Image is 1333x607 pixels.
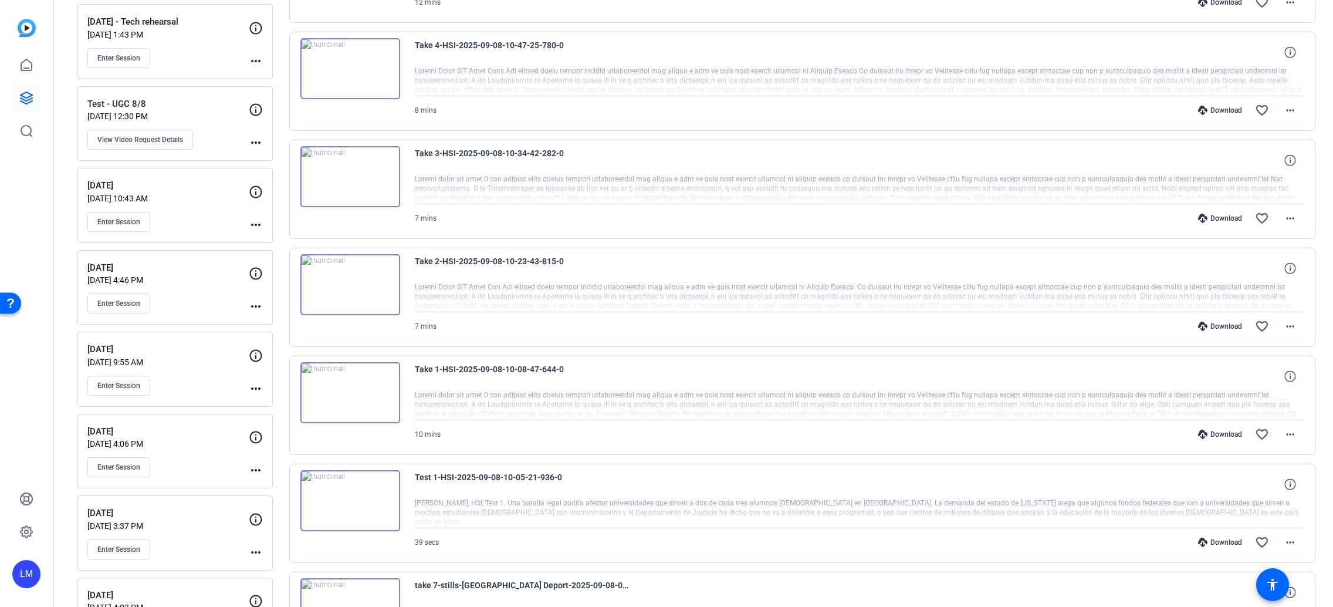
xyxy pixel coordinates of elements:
[87,539,150,559] button: Enter Session
[1192,538,1248,547] div: Download
[87,194,249,203] p: [DATE] 10:43 AM
[87,130,193,150] button: View Video Request Details
[18,19,36,37] img: blue-gradient.svg
[87,179,249,193] p: [DATE]
[1255,427,1269,441] mat-icon: favorite_border
[97,545,140,554] span: Enter Session
[1192,430,1248,439] div: Download
[300,38,400,99] img: thumb-nail
[97,135,183,144] span: View Video Request Details
[1283,319,1297,333] mat-icon: more_horiz
[249,545,263,559] mat-icon: more_horiz
[87,48,150,68] button: Enter Session
[1283,427,1297,441] mat-icon: more_horiz
[1255,103,1269,117] mat-icon: favorite_border
[87,275,249,285] p: [DATE] 4:46 PM
[300,470,400,531] img: thumb-nail
[12,560,40,588] div: LM
[1283,535,1297,549] mat-icon: more_horiz
[300,146,400,207] img: thumb-nail
[415,106,437,114] span: 8 mins
[87,212,150,232] button: Enter Session
[249,54,263,68] mat-icon: more_horiz
[249,299,263,313] mat-icon: more_horiz
[87,294,150,313] button: Enter Session
[249,382,263,396] mat-icon: more_horiz
[415,254,632,282] span: Take 2-HSI-2025-09-08-10-23-43-815-0
[87,507,249,520] p: [DATE]
[87,425,249,439] p: [DATE]
[415,146,632,174] span: Take 3-HSI-2025-09-08-10-34-42-282-0
[1255,319,1269,333] mat-icon: favorite_border
[87,30,249,39] p: [DATE] 1:43 PM
[415,430,441,439] span: 10 mins
[300,362,400,423] img: thumb-nail
[97,217,140,227] span: Enter Session
[87,261,249,275] p: [DATE]
[1255,535,1269,549] mat-icon: favorite_border
[415,214,437,222] span: 7 mins
[249,218,263,232] mat-icon: more_horiz
[97,299,140,308] span: Enter Session
[249,463,263,477] mat-icon: more_horiz
[87,15,249,29] p: [DATE] - Tech rehearsal
[300,254,400,315] img: thumb-nail
[87,112,249,121] p: [DATE] 12:30 PM
[97,463,140,472] span: Enter Session
[415,538,439,547] span: 39 secs
[87,457,150,477] button: Enter Session
[87,589,249,602] p: [DATE]
[415,362,632,390] span: Take 1-HSI-2025-09-08-10-08-47-644-0
[415,38,632,66] span: Take 4-HSI-2025-09-08-10-47-25-780-0
[87,97,249,111] p: Test - UGC 8/8
[87,439,249,448] p: [DATE] 4:06 PM
[1266,578,1280,592] mat-icon: accessibility
[97,381,140,390] span: Enter Session
[87,343,249,356] p: [DATE]
[1255,211,1269,225] mat-icon: favorite_border
[1192,214,1248,223] div: Download
[1192,322,1248,331] div: Download
[415,322,437,331] span: 7 mins
[97,53,140,63] span: Enter Session
[1192,106,1248,115] div: Download
[249,136,263,150] mat-icon: more_horiz
[415,470,632,498] span: Test 1-HSI-2025-09-08-10-05-21-936-0
[87,521,249,531] p: [DATE] 3:37 PM
[415,578,632,606] span: take 7-stills-[GEOGRAPHIC_DATA] Deport-2025-09-08-09-47-03-628-0
[87,376,150,396] button: Enter Session
[1283,103,1297,117] mat-icon: more_horiz
[1283,211,1297,225] mat-icon: more_horiz
[87,358,249,367] p: [DATE] 9:55 AM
